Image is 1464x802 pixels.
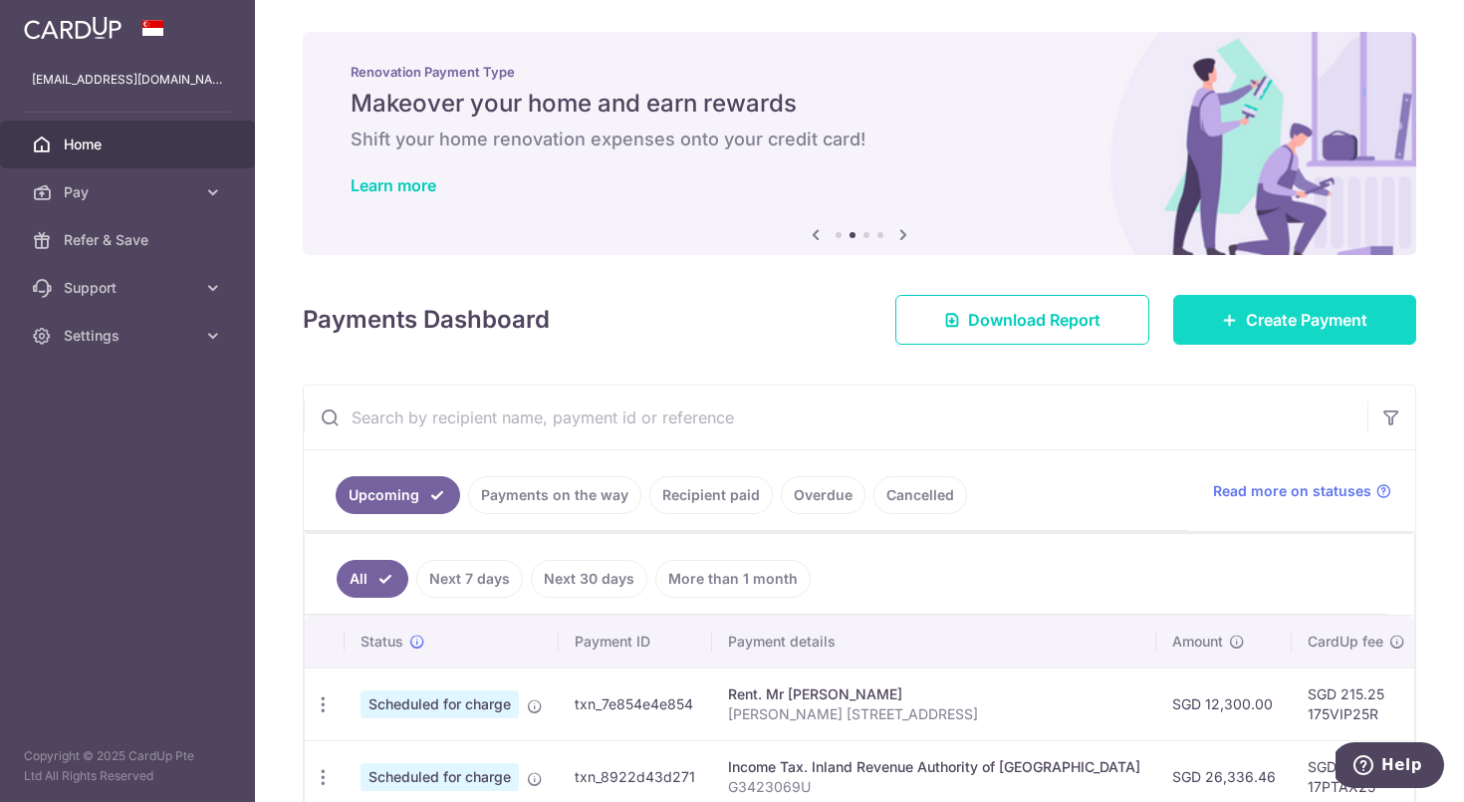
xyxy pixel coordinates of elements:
a: Recipient paid [649,476,773,514]
span: Read more on statuses [1213,481,1371,501]
span: Home [64,134,195,154]
img: Renovation banner [303,32,1416,255]
span: Pay [64,182,195,202]
h5: Makeover your home and earn rewards [351,88,1368,120]
span: Status [361,632,403,652]
a: Upcoming [336,476,460,514]
a: More than 1 month [655,560,811,598]
a: Overdue [781,476,865,514]
div: Income Tax. Inland Revenue Authority of [GEOGRAPHIC_DATA] [728,757,1140,777]
a: Learn more [351,175,436,195]
h4: Payments Dashboard [303,302,550,338]
span: Refer & Save [64,230,195,250]
td: txn_7e854e4e854 [559,668,712,740]
a: Next 7 days [416,560,523,598]
p: [EMAIL_ADDRESS][DOMAIN_NAME] [32,70,223,90]
a: Read more on statuses [1213,481,1391,501]
span: Settings [64,326,195,346]
p: Renovation Payment Type [351,64,1368,80]
div: Rent. Mr [PERSON_NAME] [728,684,1140,704]
p: G3423069U [728,777,1140,797]
a: Download Report [895,295,1149,345]
span: Create Payment [1246,308,1367,332]
a: Next 30 days [531,560,647,598]
span: Amount [1172,632,1223,652]
td: SGD 215.25 175VIP25R [1292,668,1421,740]
a: Cancelled [873,476,967,514]
p: [PERSON_NAME] [STREET_ADDRESS] [728,704,1140,724]
a: Payments on the way [468,476,641,514]
span: Scheduled for charge [361,763,519,791]
td: SGD 12,300.00 [1156,668,1292,740]
a: All [337,560,408,598]
span: CardUp fee [1308,632,1383,652]
a: Create Payment [1173,295,1416,345]
iframe: Opens a widget where you can find more information [1336,742,1444,792]
span: Download Report [968,308,1100,332]
img: CardUp [24,16,122,40]
span: Support [64,278,195,298]
th: Payment details [712,616,1156,668]
input: Search by recipient name, payment id or reference [304,386,1367,449]
span: Scheduled for charge [361,690,519,718]
th: Payment ID [559,616,712,668]
h6: Shift your home renovation expenses onto your credit card! [351,128,1368,151]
